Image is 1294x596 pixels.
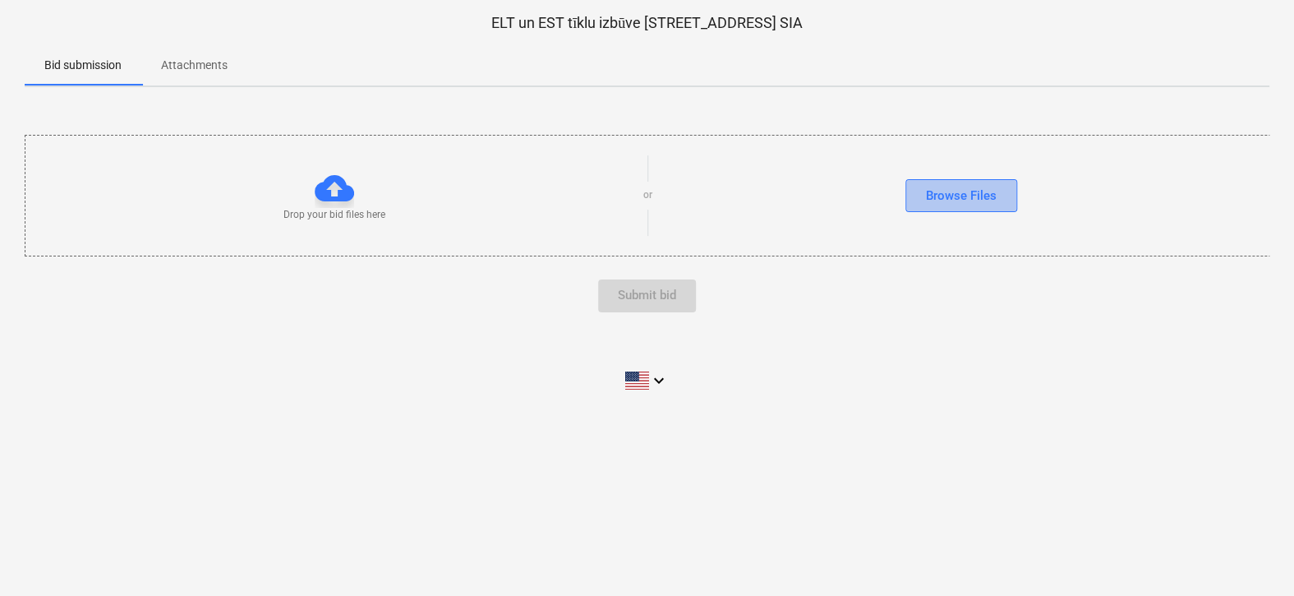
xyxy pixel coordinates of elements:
div: Drop your bid files hereorBrowse Files [25,135,1271,256]
p: Attachments [161,57,228,74]
p: ELT un EST tīklu izbūve [STREET_ADDRESS] SIA [25,13,1269,33]
button: Browse Files [905,179,1017,212]
p: Bid submission [44,57,122,74]
p: Drop your bid files here [283,208,385,222]
div: Browse Files [926,185,997,206]
p: or [643,188,652,202]
i: keyboard_arrow_down [649,371,669,390]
